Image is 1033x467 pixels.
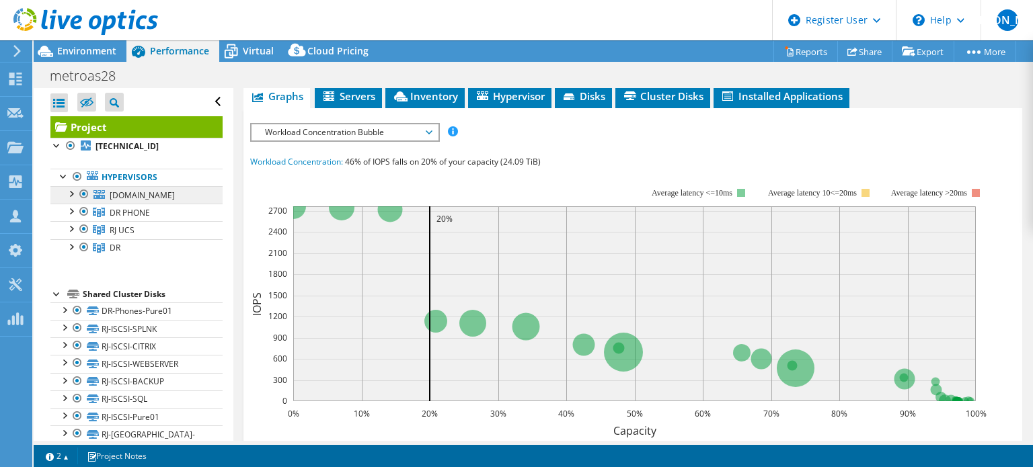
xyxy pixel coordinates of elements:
[50,221,223,239] a: RJ UCS
[562,89,605,103] span: Disks
[913,14,925,26] svg: \n
[268,226,287,237] text: 2400
[900,408,916,419] text: 90%
[892,41,954,62] a: Export
[50,138,223,155] a: [TECHNICAL_ID]
[110,224,135,236] span: RJ UCS
[50,186,223,204] a: [DOMAIN_NAME]
[891,188,967,198] text: Average latency >20ms
[268,247,287,259] text: 2100
[354,408,370,419] text: 10%
[622,89,703,103] span: Cluster Disks
[243,44,274,57] span: Virtual
[831,408,847,419] text: 80%
[50,425,223,455] a: RJ-[GEOGRAPHIC_DATA]-DC
[57,44,116,57] span: Environment
[695,408,711,419] text: 60%
[150,44,209,57] span: Performance
[490,408,506,419] text: 30%
[652,188,732,198] tspan: Average latency <=10ms
[110,189,175,201] span: [DOMAIN_NAME]
[110,242,120,253] span: DR
[50,408,223,425] a: RJ-ISCSI-Pure01
[763,408,779,419] text: 70%
[50,373,223,390] a: RJ-ISCSI-BACKUP
[50,337,223,355] a: RJ-ISCSI-CITRIX
[44,69,137,83] h1: metroas28
[392,89,458,103] span: Inventory
[258,124,431,140] span: Workload Concentration Bubble
[268,205,287,216] text: 2700
[273,332,287,343] text: 900
[558,408,574,419] text: 40%
[268,268,287,280] text: 1800
[50,116,223,138] a: Project
[50,320,223,337] a: RJ-ISCSI-SPLNK
[250,89,303,103] span: Graphs
[422,408,438,419] text: 20%
[282,395,287,407] text: 0
[613,423,657,438] text: Capacity
[250,292,264,315] text: IOPS
[475,89,545,103] span: Hypervisor
[321,89,375,103] span: Servers
[773,41,838,62] a: Reports
[720,89,843,103] span: Installed Applications
[50,169,223,186] a: Hypervisors
[954,41,1016,62] a: More
[268,310,287,322] text: 1200
[307,44,369,57] span: Cloud Pricing
[966,408,987,419] text: 100%
[83,286,223,302] div: Shared Cluster Disks
[250,156,343,167] span: Workload Concentration:
[997,9,1018,31] span: [PERSON_NAME]
[110,207,150,218] span: DR PHONE
[95,140,159,152] b: [TECHNICAL_ID]
[345,156,541,167] span: 46% of IOPS falls on 20% of your capacity (24.09 TiB)
[50,302,223,320] a: DR-Phones-Pure01
[273,374,287,386] text: 300
[627,408,643,419] text: 50%
[50,239,223,257] a: DR
[288,408,299,419] text: 0%
[50,390,223,408] a: RJ-ISCSI-SQL
[36,448,78,464] a: 2
[268,290,287,301] text: 1500
[837,41,892,62] a: Share
[273,353,287,364] text: 600
[50,355,223,372] a: RJ-ISCSI-WEBSERVER
[768,188,857,198] tspan: Average latency 10<=20ms
[50,204,223,221] a: DR PHONE
[77,448,156,464] a: Project Notes
[436,213,453,224] text: 20%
